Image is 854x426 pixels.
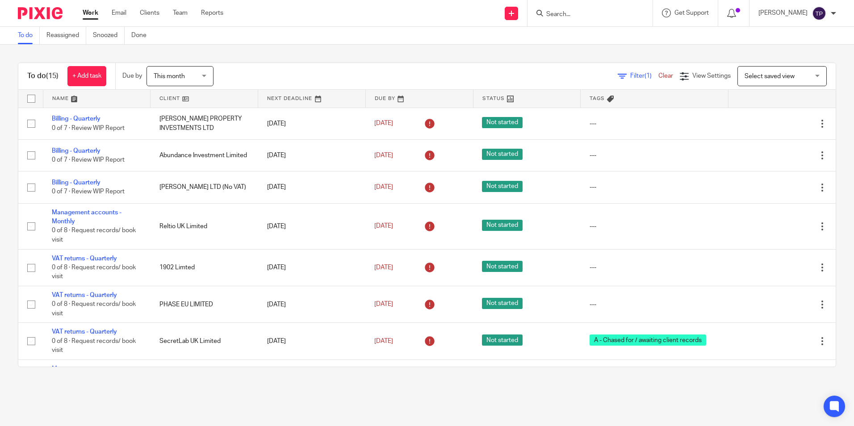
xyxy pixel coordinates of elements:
a: Clients [140,8,159,17]
span: [DATE] [374,223,393,229]
img: Pixie [18,7,63,19]
span: [DATE] [374,121,393,127]
span: 0 of 8 · Request records/ book visit [52,301,136,317]
a: Work [83,8,98,17]
a: Done [131,27,153,44]
span: [DATE] [374,264,393,271]
span: Not started [482,298,523,309]
span: Select saved view [745,73,795,79]
a: Billing - Quarterly [52,148,100,154]
div: --- [590,222,719,231]
span: [DATE] [374,152,393,159]
a: Email [112,8,126,17]
span: [DATE] [374,338,393,344]
span: Get Support [674,10,709,16]
span: Not started [482,220,523,231]
td: Reltio UK Limited [151,203,258,249]
div: --- [590,263,719,272]
span: 0 of 8 · Request records/ book visit [52,228,136,243]
img: svg%3E [812,6,826,21]
td: [DATE] [258,359,366,405]
a: Clear [658,73,673,79]
td: Abundance Investment Limited [151,139,258,171]
td: [DATE] [258,203,366,249]
a: VAT returns - Quarterly [52,255,117,262]
span: A - Chased for / awaiting client records [590,334,706,346]
div: --- [590,183,719,192]
span: Filter [630,73,658,79]
span: (15) [46,72,59,79]
span: 0 of 7 · Review WIP Report [52,157,125,163]
td: [DATE] [258,323,366,359]
td: [DATE] [258,108,366,139]
span: This month [154,73,185,79]
span: 0 of 7 · Review WIP Report [52,125,125,131]
span: 0 of 8 · Request records/ book visit [52,338,136,354]
span: Not started [482,181,523,192]
span: [DATE] [374,301,393,308]
a: Snoozed [93,27,125,44]
div: --- [590,151,719,160]
a: Billing - Quarterly [52,116,100,122]
td: [PERSON_NAME] PROPERTY INVESTMENTS LTD [151,108,258,139]
a: VAT returns - Quarterly [52,292,117,298]
a: Billing - Quarterly [52,180,100,186]
td: 1902 Limted [151,249,258,286]
span: [DATE] [374,184,393,190]
p: Due by [122,71,142,80]
span: Not started [482,149,523,160]
span: Not started [482,261,523,272]
span: 0 of 7 · Review WIP Report [52,189,125,195]
span: (1) [645,73,652,79]
a: Reports [201,8,223,17]
td: [DATE] [258,139,366,171]
span: 0 of 8 · Request records/ book visit [52,264,136,280]
a: Reassigned [46,27,86,44]
a: + Add task [67,66,106,86]
input: Search [545,11,626,19]
span: View Settings [692,73,731,79]
h1: To do [27,71,59,81]
td: PHASE EU LIMITED [151,286,258,323]
div: --- [590,300,719,309]
a: Management accounts - Quarterly [52,366,121,381]
td: SecretLab UK Limited [151,323,258,359]
span: Not started [482,334,523,346]
td: [PERSON_NAME] LTD (No VAT) [151,171,258,203]
a: VAT returns - Quarterly [52,329,117,335]
td: 1902 Limted [151,359,258,405]
a: To do [18,27,40,44]
span: Not started [482,117,523,128]
p: [PERSON_NAME] [758,8,808,17]
td: [DATE] [258,171,366,203]
a: Management accounts - Monthly [52,209,121,225]
td: [DATE] [258,249,366,286]
td: [DATE] [258,286,366,323]
span: Tags [590,96,605,101]
a: Team [173,8,188,17]
div: --- [590,119,719,128]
